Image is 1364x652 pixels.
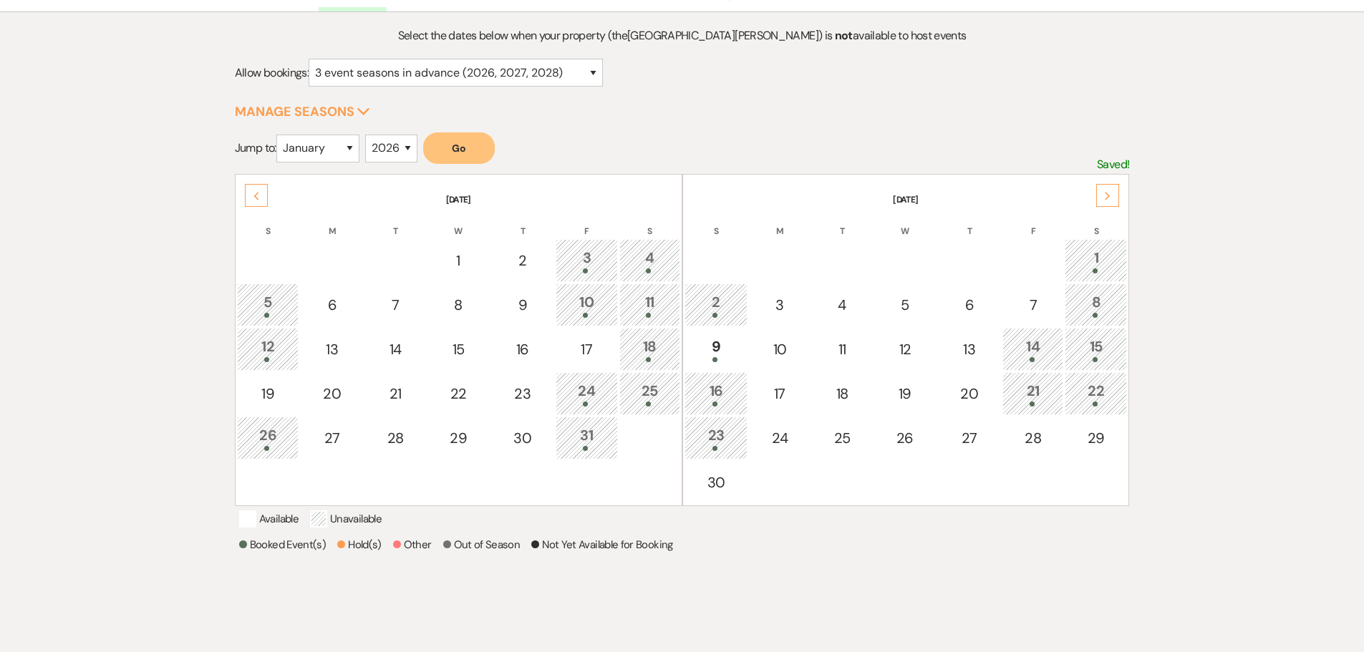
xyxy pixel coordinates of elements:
div: 9 [498,294,546,316]
div: 28 [373,427,418,449]
th: S [685,208,748,238]
div: 1 [1073,247,1119,273]
div: 19 [245,383,291,404]
div: 22 [435,383,482,404]
th: T [811,208,872,238]
th: T [937,208,1001,238]
div: 25 [627,380,672,407]
div: 8 [1073,291,1119,318]
th: W [874,208,936,238]
span: Jump to: [235,140,276,155]
div: 4 [819,294,864,316]
th: [DATE] [237,176,680,206]
th: F [1002,208,1063,238]
div: 18 [627,336,672,362]
div: 24 [757,427,802,449]
div: 13 [945,339,993,360]
div: 18 [819,383,864,404]
div: 31 [564,424,610,451]
div: 23 [498,383,546,404]
div: 5 [881,294,928,316]
div: 19 [881,383,928,404]
div: 26 [881,427,928,449]
div: 17 [757,383,802,404]
div: 15 [435,339,482,360]
div: 3 [564,247,610,273]
div: 15 [1073,336,1119,362]
div: 3 [757,294,802,316]
div: 23 [692,424,740,451]
div: 12 [245,336,291,362]
div: 24 [564,380,610,407]
div: 17 [564,339,610,360]
th: [DATE] [685,176,1128,206]
span: Allow bookings: [235,65,309,80]
div: 12 [881,339,928,360]
p: Other [393,536,432,553]
div: 30 [498,427,546,449]
p: Not Yet Available for Booking [531,536,672,553]
th: S [237,208,299,238]
div: 10 [757,339,802,360]
div: 2 [498,250,546,271]
th: F [556,208,618,238]
div: 28 [1010,427,1055,449]
th: S [619,208,680,238]
div: 11 [819,339,864,360]
div: 7 [1010,294,1055,316]
div: 11 [627,291,672,318]
div: 16 [692,380,740,407]
div: 4 [627,247,672,273]
div: 6 [945,294,993,316]
button: Manage Seasons [235,105,370,118]
div: 29 [435,427,482,449]
div: 8 [435,294,482,316]
div: 16 [498,339,546,360]
p: Available [239,510,299,527]
th: T [365,208,426,238]
div: 13 [308,339,356,360]
div: 21 [1010,380,1055,407]
div: 30 [692,472,740,493]
strong: not [835,28,853,43]
div: 27 [308,427,356,449]
th: M [300,208,364,238]
p: Select the dates below when your property (the [GEOGRAPHIC_DATA][PERSON_NAME] ) is available to h... [347,26,1017,45]
p: Out of Season [443,536,521,553]
div: 27 [945,427,993,449]
div: 29 [1073,427,1119,449]
p: Hold(s) [337,536,382,553]
div: 26 [245,424,291,451]
p: Saved! [1097,155,1129,174]
p: Booked Event(s) [239,536,326,553]
button: Go [423,132,495,164]
th: W [427,208,490,238]
div: 10 [564,291,610,318]
div: 14 [373,339,418,360]
div: 22 [1073,380,1119,407]
div: 21 [373,383,418,404]
div: 25 [819,427,864,449]
div: 2 [692,291,740,318]
div: 5 [245,291,291,318]
div: 14 [1010,336,1055,362]
th: T [490,208,554,238]
div: 20 [308,383,356,404]
div: 20 [945,383,993,404]
p: Unavailable [310,510,382,527]
div: 7 [373,294,418,316]
div: 6 [308,294,356,316]
th: S [1065,208,1127,238]
div: 9 [692,336,740,362]
th: M [749,208,810,238]
div: 1 [435,250,482,271]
